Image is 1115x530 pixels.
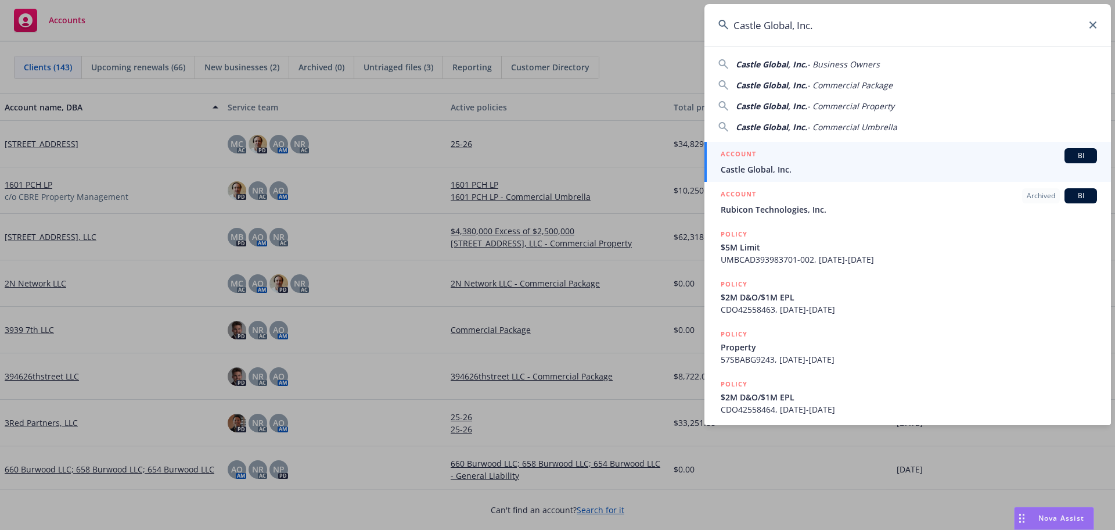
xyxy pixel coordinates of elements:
[807,59,880,70] span: - Business Owners
[721,253,1097,266] span: UMBCAD393983701-002, [DATE]-[DATE]
[736,121,807,132] span: Castle Global, Inc.
[721,241,1097,253] span: $5M Limit
[1014,507,1094,530] button: Nova Assist
[807,121,897,132] span: - Commercial Umbrella
[1015,507,1029,529] div: Drag to move
[721,188,756,202] h5: ACCOUNT
[721,328,747,340] h5: POLICY
[704,272,1111,322] a: POLICY$2M D&O/$1M EPLCDO42558463, [DATE]-[DATE]
[721,278,747,290] h5: POLICY
[736,101,807,112] span: Castle Global, Inc.
[807,101,894,112] span: - Commercial Property
[1069,191,1092,201] span: BI
[721,391,1097,403] span: $2M D&O/$1M EPL
[721,403,1097,416] span: CDO42558464, [DATE]-[DATE]
[721,353,1097,366] span: 57SBABG9243, [DATE]-[DATE]
[721,228,747,240] h5: POLICY
[807,80,893,91] span: - Commercial Package
[721,163,1097,176] span: Castle Global, Inc.
[1027,191,1055,201] span: Archived
[736,80,807,91] span: Castle Global, Inc.
[704,322,1111,372] a: POLICYProperty57SBABG9243, [DATE]-[DATE]
[704,4,1111,46] input: Search...
[704,182,1111,222] a: ACCOUNTArchivedBIRubicon Technologies, Inc.
[721,341,1097,353] span: Property
[704,372,1111,422] a: POLICY$2M D&O/$1M EPLCDO42558464, [DATE]-[DATE]
[736,59,807,70] span: Castle Global, Inc.
[704,142,1111,182] a: ACCOUNTBICastle Global, Inc.
[1038,513,1084,523] span: Nova Assist
[721,303,1097,316] span: CDO42558463, [DATE]-[DATE]
[704,222,1111,272] a: POLICY$5M LimitUMBCAD393983701-002, [DATE]-[DATE]
[1069,151,1092,161] span: BI
[721,291,1097,303] span: $2M D&O/$1M EPL
[721,378,747,390] h5: POLICY
[721,148,756,162] h5: ACCOUNT
[721,203,1097,216] span: Rubicon Technologies, Inc.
